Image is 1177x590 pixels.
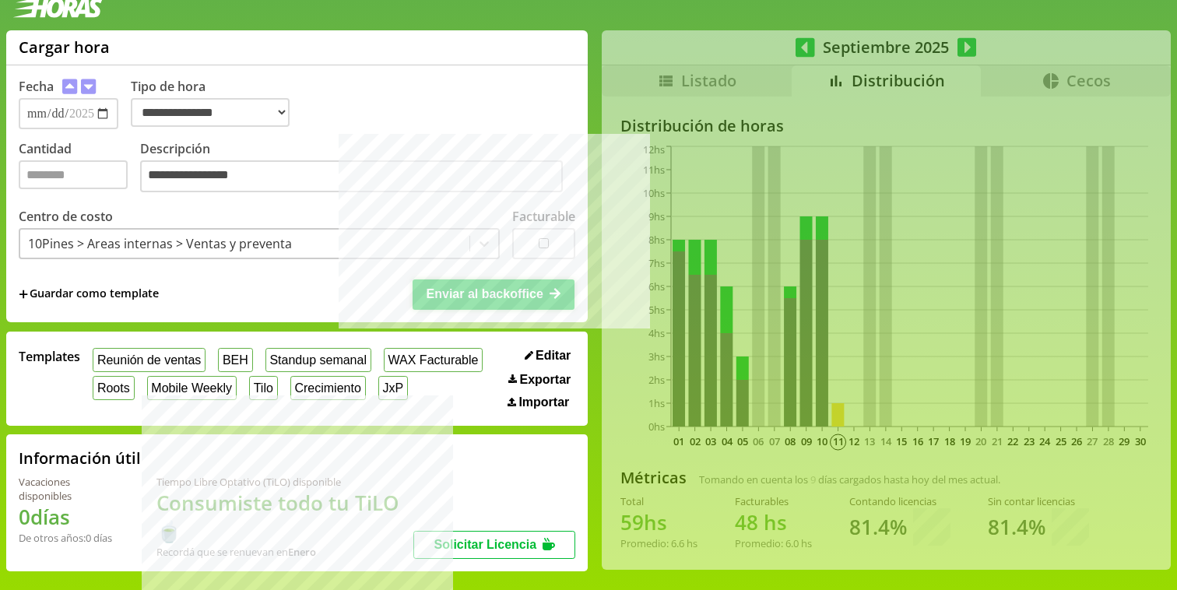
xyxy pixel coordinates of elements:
button: Exportar [504,372,575,388]
span: Solicitar Licencia [434,538,536,551]
h2: Información útil [19,448,141,469]
button: JxP [378,376,408,400]
button: BEH [218,348,253,372]
div: De otros años: 0 días [19,531,119,545]
label: Facturable [512,208,575,225]
label: Fecha [19,78,54,95]
span: +Guardar como template [19,286,159,303]
label: Cantidad [19,140,140,197]
button: WAX Facturable [384,348,483,372]
label: Tipo de hora [131,78,302,129]
button: Editar [520,348,576,363]
button: Tilo [249,376,278,400]
div: Recordá que se renuevan en [156,545,413,559]
select: Tipo de hora [131,98,290,127]
span: Editar [536,349,571,363]
textarea: Descripción [140,160,563,193]
h1: 0 días [19,503,119,531]
span: Exportar [520,373,571,387]
span: Enviar al backoffice [427,287,543,300]
button: Standup semanal [265,348,371,372]
label: Centro de costo [19,208,113,225]
span: Templates [19,348,80,365]
button: Mobile Weekly [147,376,237,400]
div: Tiempo Libre Optativo (TiLO) disponible [156,475,413,489]
span: + [19,286,28,303]
span: Importar [518,395,569,409]
button: Roots [93,376,134,400]
input: Cantidad [19,160,128,189]
div: Vacaciones disponibles [19,475,119,503]
h1: Consumiste todo tu TiLO 🍵 [156,489,413,545]
button: Crecimiento [290,376,366,400]
label: Descripción [140,140,575,197]
div: 10Pines > Areas internas > Ventas y preventa [28,235,292,252]
b: Enero [288,545,316,559]
h1: Cargar hora [19,37,110,58]
button: Reunión de ventas [93,348,206,372]
button: Solicitar Licencia [413,531,575,559]
button: Enviar al backoffice [413,279,574,309]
